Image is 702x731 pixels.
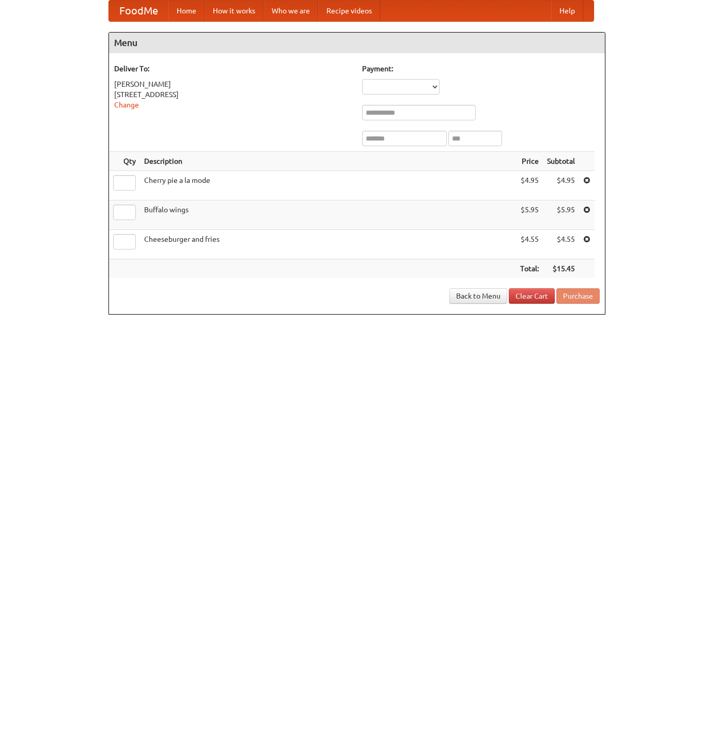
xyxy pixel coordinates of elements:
a: How it works [205,1,263,21]
td: Buffalo wings [140,200,516,230]
h5: Deliver To: [114,64,352,74]
a: Back to Menu [449,288,507,304]
a: Help [551,1,583,21]
h5: Payment: [362,64,600,74]
h4: Menu [109,33,605,53]
th: Total: [516,259,543,278]
td: $4.95 [516,171,543,200]
a: FoodMe [109,1,168,21]
a: Home [168,1,205,21]
td: $4.55 [543,230,579,259]
a: Recipe videos [318,1,380,21]
a: Who we are [263,1,318,21]
td: Cheeseburger and fries [140,230,516,259]
a: Change [114,101,139,109]
th: Description [140,152,516,171]
button: Purchase [556,288,600,304]
td: $4.55 [516,230,543,259]
th: Subtotal [543,152,579,171]
div: [PERSON_NAME] [114,79,352,89]
a: Clear Cart [509,288,555,304]
td: $5.95 [543,200,579,230]
div: [STREET_ADDRESS] [114,89,352,100]
td: $5.95 [516,200,543,230]
td: Cherry pie a la mode [140,171,516,200]
th: Price [516,152,543,171]
td: $4.95 [543,171,579,200]
th: Qty [109,152,140,171]
th: $15.45 [543,259,579,278]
